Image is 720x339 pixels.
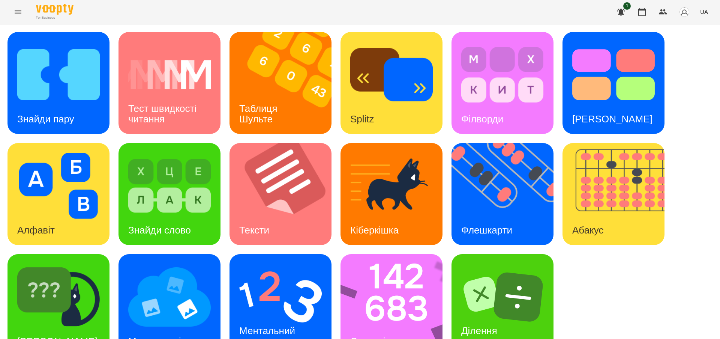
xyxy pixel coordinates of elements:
[350,113,374,125] h3: Splitz
[128,42,211,108] img: Тест швидкості читання
[118,143,220,245] a: Знайди словоЗнайди слово
[239,103,280,124] h3: Таблиця Шульте
[700,8,708,16] span: UA
[340,143,442,245] a: КіберкішкаКіберкішка
[128,153,211,219] img: Знайди слово
[350,153,433,219] img: Кіберкішка
[572,224,603,236] h3: Абакус
[697,5,711,19] button: UA
[679,7,690,17] img: avatar_s.png
[17,224,55,236] h3: Алфавіт
[461,113,503,125] h3: Філворди
[229,32,341,134] img: Таблиця Шульте
[229,32,331,134] a: Таблиця ШультеТаблиця Шульте
[451,143,563,245] img: Флешкарти
[562,32,664,134] a: Тест Струпа[PERSON_NAME]
[562,143,674,245] img: Абакус
[7,32,109,134] a: Знайди паруЗнайди пару
[340,32,442,134] a: SplitzSplitz
[17,264,100,330] img: Знайди Кіберкішку
[572,42,655,108] img: Тест Струпа
[350,224,399,236] h3: Кіберкішка
[36,4,73,15] img: Voopty Logo
[229,143,341,245] img: Тексти
[451,32,553,134] a: ФілвордиФілворди
[9,3,27,21] button: Menu
[562,143,664,245] a: АбакусАбакус
[461,224,512,236] h3: Флешкарти
[572,113,652,125] h3: [PERSON_NAME]
[118,32,220,134] a: Тест швидкості читанняТест швидкості читання
[128,103,199,124] h3: Тест швидкості читання
[239,264,322,330] img: Ментальний рахунок
[623,2,631,10] span: 1
[17,42,100,108] img: Знайди пару
[17,153,100,219] img: Алфавіт
[229,143,331,245] a: ТекстиТексти
[17,113,74,125] h3: Знайди пару
[128,224,191,236] h3: Знайди слово
[461,42,544,108] img: Філворди
[350,42,433,108] img: Splitz
[36,15,73,20] span: For Business
[7,143,109,245] a: АлфавітАлфавіт
[461,264,544,330] img: Ділення множення
[239,224,269,236] h3: Тексти
[451,143,553,245] a: ФлешкартиФлешкарти
[128,264,211,330] img: Мнемотехніка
